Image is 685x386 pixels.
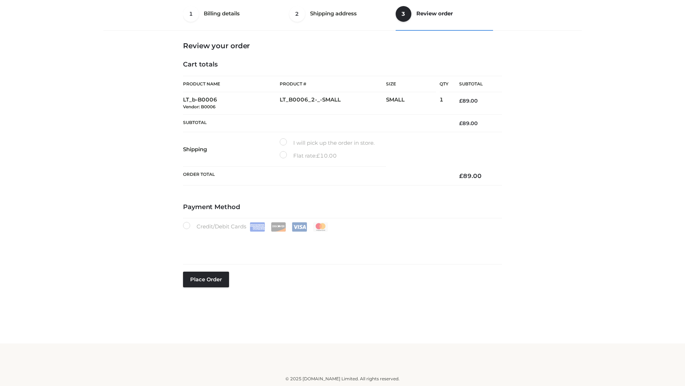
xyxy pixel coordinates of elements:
span: £ [459,120,462,127]
span: £ [316,152,320,159]
span: £ [459,172,463,179]
button: Place order [183,272,229,287]
img: Discover [271,222,286,232]
th: Subtotal [183,114,448,132]
h4: Cart totals [183,61,502,69]
iframe: Secure payment input frame [182,230,501,256]
th: Product # [280,76,386,92]
bdi: 89.00 [459,172,482,179]
bdi: 89.00 [459,98,478,104]
th: Qty [440,76,448,92]
h3: Review your order [183,41,502,50]
label: Credit/Debit Cards [183,222,329,232]
td: 1 [440,92,448,115]
bdi: 10.00 [316,152,337,159]
th: Size [386,76,436,92]
label: I will pick up the order in store. [280,138,375,148]
td: LT_B0006_2-_-SMALL [280,92,386,115]
td: SMALL [386,92,440,115]
td: LT_b-B0006 [183,92,280,115]
img: Visa [292,222,307,232]
bdi: 89.00 [459,120,478,127]
th: Order Total [183,167,448,185]
th: Shipping [183,132,280,167]
img: Amex [250,222,265,232]
span: £ [459,98,462,104]
th: Product Name [183,76,280,92]
h4: Payment Method [183,203,502,211]
img: Mastercard [313,222,328,232]
small: Vendor: B0006 [183,104,215,109]
div: © 2025 [DOMAIN_NAME] Limited. All rights reserved. [106,375,579,382]
label: Flat rate: [280,151,337,160]
th: Subtotal [448,76,502,92]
